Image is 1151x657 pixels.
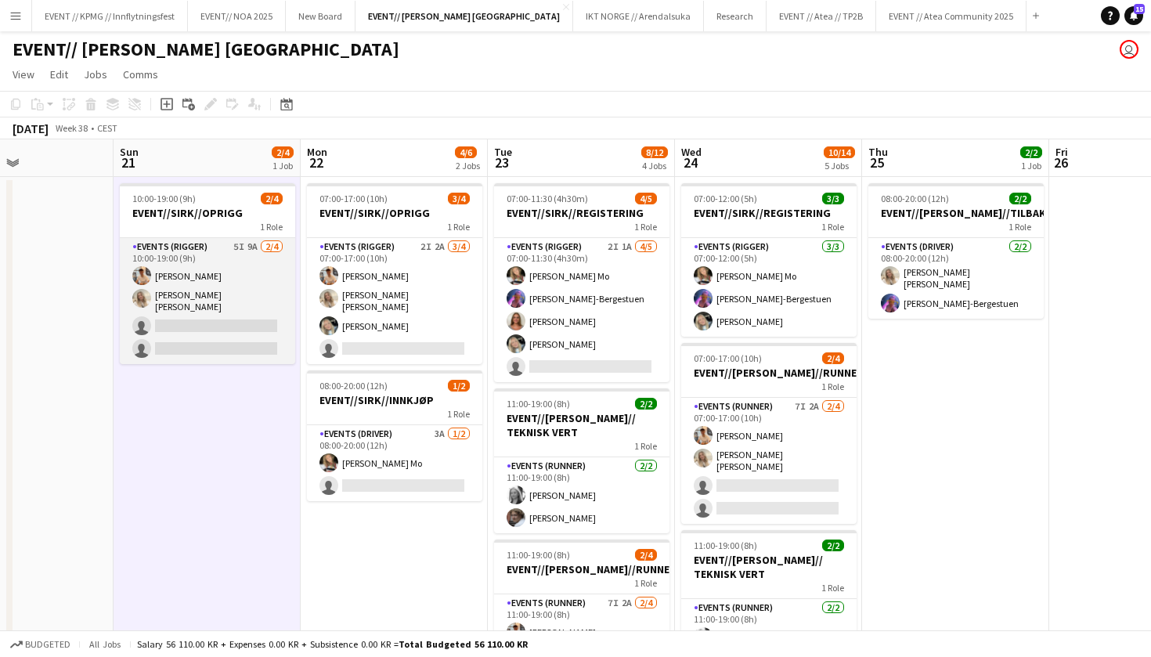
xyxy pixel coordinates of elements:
app-job-card: 10:00-19:00 (9h)2/4EVENT//SIRK//OPRIGG1 RoleEvents (Rigger)5I9A2/410:00-19:00 (9h)[PERSON_NAME][P... [120,183,295,364]
app-job-card: 07:00-11:30 (4h30m)4/5EVENT//SIRK//REGISTERING1 RoleEvents (Rigger)2I1A4/507:00-11:30 (4h30m)[PER... [494,183,669,382]
span: 07:00-12:00 (5h) [694,193,757,204]
span: Budgeted [25,639,70,650]
span: 11:00-19:00 (8h) [694,540,757,551]
a: Comms [117,64,164,85]
div: CEST [97,122,117,134]
h3: EVENT//SIRK//REGISTERING [494,206,669,220]
button: EVENT// [PERSON_NAME] [GEOGRAPHIC_DATA] [355,1,573,31]
span: 1 Role [1008,221,1031,233]
span: 1 Role [634,440,657,452]
button: IKT NORGE // Arendalsuka [573,1,704,31]
span: 1 Role [821,381,844,392]
button: EVENT // Atea // TP2B [767,1,876,31]
span: 3/3 [822,193,844,204]
app-job-card: 08:00-20:00 (12h)2/2EVENT//[PERSON_NAME]//TILBAKELVERING1 RoleEvents (Driver)2/208:00-20:00 (12h)... [868,183,1044,319]
span: 10/14 [824,146,855,158]
span: 23 [492,153,512,171]
app-job-card: 11:00-19:00 (8h)2/2EVENT//[PERSON_NAME]// TEKNISK VERT1 RoleEvents (Runner)2/211:00-19:00 (8h)[PE... [494,388,669,533]
h3: EVENT//SIRK//OPRIGG [120,206,295,220]
span: 1 Role [821,221,844,233]
span: Edit [50,67,68,81]
span: Week 38 [52,122,91,134]
span: 2/2 [1009,193,1031,204]
span: 2/4 [272,146,294,158]
button: New Board [286,1,355,31]
span: 11:00-19:00 (8h) [507,398,570,410]
app-card-role: Events (Driver)3A1/208:00-20:00 (12h)[PERSON_NAME] Mo [307,425,482,501]
span: Jobs [84,67,107,81]
span: Comms [123,67,158,81]
span: 1 Role [260,221,283,233]
h3: EVENT//[PERSON_NAME]//TILBAKELVERING [868,206,1044,220]
span: 4/6 [455,146,477,158]
app-card-role: Events (Rigger)5I9A2/410:00-19:00 (9h)[PERSON_NAME][PERSON_NAME] [PERSON_NAME] [120,238,295,364]
button: Research [704,1,767,31]
a: Edit [44,64,74,85]
h3: EVENT//[PERSON_NAME]//RUNNER [681,366,857,380]
span: 25 [866,153,888,171]
span: 10:00-19:00 (9h) [132,193,196,204]
span: Total Budgeted 56 110.00 KR [399,638,528,650]
span: All jobs [86,638,124,650]
div: 2 Jobs [456,160,480,171]
span: 8/12 [641,146,668,158]
app-card-role: Events (Driver)2/208:00-20:00 (12h)[PERSON_NAME] [PERSON_NAME][PERSON_NAME]-Bergestuen [868,238,1044,319]
h3: EVENT//[PERSON_NAME]// TEKNISK VERT [681,553,857,581]
div: Salary 56 110.00 KR + Expenses 0.00 KR + Subsistence 0.00 KR = [137,638,528,650]
h3: EVENT//[PERSON_NAME]//RUNNER [494,562,669,576]
a: 15 [1124,6,1143,25]
span: View [13,67,34,81]
span: 1/2 [448,380,470,392]
h1: EVENT// [PERSON_NAME] [GEOGRAPHIC_DATA] [13,38,399,61]
button: Budgeted [8,636,73,653]
span: Mon [307,145,327,159]
div: [DATE] [13,121,49,136]
span: 2/4 [261,193,283,204]
div: 4 Jobs [642,160,667,171]
span: 24 [679,153,702,171]
h3: EVENT//[PERSON_NAME]// TEKNISK VERT [494,411,669,439]
button: EVENT // Atea Community 2025 [876,1,1027,31]
span: 3/4 [448,193,470,204]
span: 1 Role [634,221,657,233]
div: 07:00-12:00 (5h)3/3EVENT//SIRK//REGISTERING1 RoleEvents (Rigger)3/307:00-12:00 (5h)[PERSON_NAME] ... [681,183,857,337]
h3: EVENT//SIRK//INNKJØP [307,393,482,407]
button: EVENT // KPMG // Innflytningsfest [32,1,188,31]
div: 1 Job [1021,160,1041,171]
app-card-role: Events (Runner)7I2A2/407:00-17:00 (10h)[PERSON_NAME][PERSON_NAME] [PERSON_NAME] [681,398,857,524]
span: Thu [868,145,888,159]
app-card-role: Events (Rigger)3/307:00-12:00 (5h)[PERSON_NAME] Mo[PERSON_NAME]-Bergestuen[PERSON_NAME] [681,238,857,337]
span: 22 [305,153,327,171]
app-job-card: 07:00-17:00 (10h)3/4EVENT//SIRK//OPRIGG1 RoleEvents (Rigger)2I2A3/407:00-17:00 (10h)[PERSON_NAME]... [307,183,482,364]
span: 07:00-11:30 (4h30m) [507,193,588,204]
span: 08:00-20:00 (12h) [319,380,388,392]
span: 2/2 [1020,146,1042,158]
button: EVENT// NOA 2025 [188,1,286,31]
span: 15 [1134,4,1145,14]
span: 1 Role [821,582,844,594]
span: 1 Role [447,408,470,420]
app-user-avatar: Ylva Barane [1120,40,1138,59]
span: 08:00-20:00 (12h) [881,193,949,204]
app-job-card: 08:00-20:00 (12h)1/2EVENT//SIRK//INNKJØP1 RoleEvents (Driver)3A1/208:00-20:00 (12h)[PERSON_NAME] Mo [307,370,482,501]
span: 2/4 [822,352,844,364]
span: Fri [1055,145,1068,159]
a: Jobs [78,64,114,85]
span: 2/2 [822,540,844,551]
app-job-card: 07:00-17:00 (10h)2/4EVENT//[PERSON_NAME]//RUNNER1 RoleEvents (Runner)7I2A2/407:00-17:00 (10h)[PER... [681,343,857,524]
span: 21 [117,153,139,171]
span: Tue [494,145,512,159]
span: 2/4 [635,549,657,561]
span: 26 [1053,153,1068,171]
h3: EVENT//SIRK//REGISTERING [681,206,857,220]
span: 4/5 [635,193,657,204]
span: 1 Role [447,221,470,233]
span: 11:00-19:00 (8h) [507,549,570,561]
